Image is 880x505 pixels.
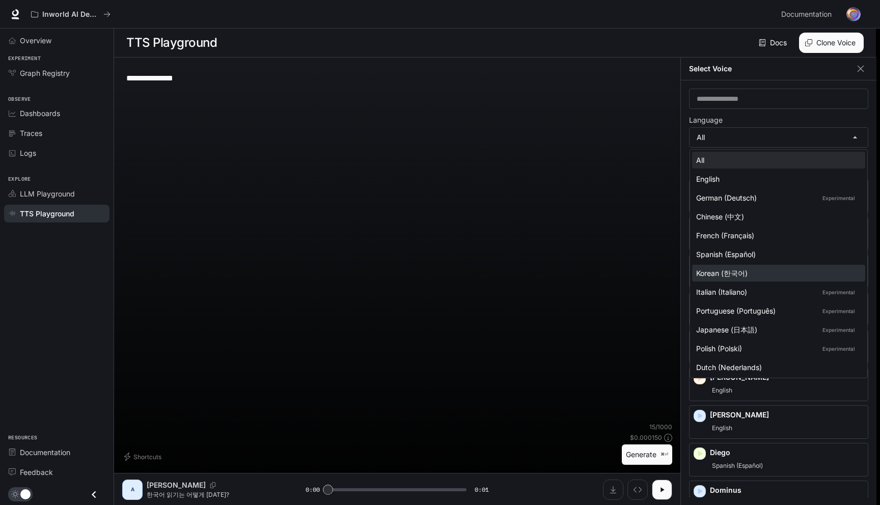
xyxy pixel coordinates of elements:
p: Experimental [820,288,857,297]
p: Experimental [820,325,857,334]
div: German (Deutsch) [696,192,857,203]
div: Polish (Polski) [696,343,857,354]
div: Portuguese (Português) [696,305,857,316]
div: Spanish (Español) [696,249,857,260]
div: Korean (한국어) [696,268,857,278]
p: Experimental [820,193,857,203]
p: Experimental [820,344,857,353]
p: Experimental [820,306,857,316]
div: Japanese (日本語) [696,324,857,335]
div: Dutch (Nederlands) [696,362,857,373]
div: French (Français) [696,230,857,241]
div: Chinese (中文) [696,211,857,222]
div: English [696,174,857,184]
div: All [696,155,857,165]
div: Italian (Italiano) [696,287,857,297]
